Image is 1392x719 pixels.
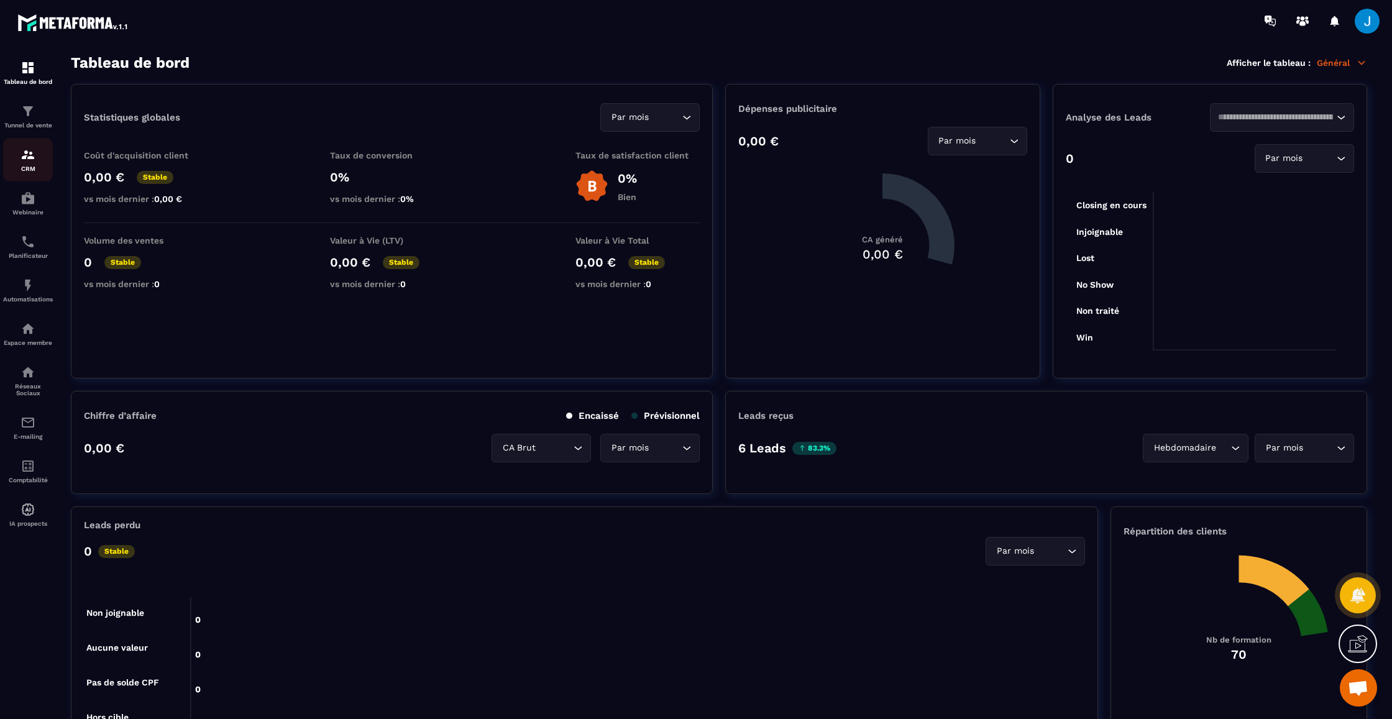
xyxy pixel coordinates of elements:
[618,192,637,202] p: Bien
[137,171,173,184] p: Stable
[3,181,53,225] a: automationsautomationsWebinaire
[21,459,35,474] img: accountant
[21,502,35,517] img: automations
[84,544,92,559] p: 0
[1340,669,1377,707] a: Ouvrir le chat
[1037,544,1065,558] input: Search for option
[383,256,419,269] p: Stable
[84,410,157,421] p: Chiffre d’affaire
[1210,103,1354,132] div: Search for option
[154,194,182,204] span: 0,00 €
[608,111,651,124] span: Par mois
[928,127,1027,155] div: Search for option
[738,134,779,149] p: 0,00 €
[21,191,35,206] img: automations
[3,268,53,312] a: automationsautomationsAutomatisations
[575,255,616,270] p: 0,00 €
[98,545,135,558] p: Stable
[936,134,979,148] span: Par mois
[330,194,454,204] p: vs mois dernier :
[330,150,454,160] p: Taux de conversion
[738,410,794,421] p: Leads reçus
[3,78,53,85] p: Tableau de bord
[71,54,190,71] h3: Tableau de bord
[400,279,406,289] span: 0
[1219,441,1228,455] input: Search for option
[492,434,591,462] div: Search for option
[792,442,836,455] p: 83.3%
[21,147,35,162] img: formation
[1306,152,1334,165] input: Search for option
[154,279,160,289] span: 0
[3,165,53,172] p: CRM
[651,111,679,124] input: Search for option
[86,608,144,618] tspan: Non joignable
[651,441,679,455] input: Search for option
[618,171,637,186] p: 0%
[84,150,208,160] p: Coût d'acquisition client
[104,256,141,269] p: Stable
[575,170,608,203] img: b-badge-o.b3b20ee6.svg
[1255,434,1354,462] div: Search for option
[3,355,53,406] a: social-networksocial-networkRéseaux Sociaux
[1076,227,1123,237] tspan: Injoignable
[84,279,208,289] p: vs mois dernier :
[21,278,35,293] img: automations
[3,252,53,259] p: Planificateur
[1255,144,1354,173] div: Search for option
[1263,152,1306,165] span: Par mois
[994,544,1037,558] span: Par mois
[538,441,570,455] input: Search for option
[1076,280,1114,290] tspan: No Show
[84,112,180,123] p: Statistiques globales
[330,255,370,270] p: 0,00 €
[1218,111,1334,124] input: Search for option
[3,312,53,355] a: automationsautomationsEspace membre
[84,441,124,456] p: 0,00 €
[3,433,53,440] p: E-mailing
[21,60,35,75] img: formation
[575,279,700,289] p: vs mois dernier :
[3,138,53,181] a: formationformationCRM
[400,194,414,204] span: 0%
[21,415,35,430] img: email
[84,520,140,531] p: Leads perdu
[1066,112,1210,123] p: Analyse des Leads
[3,94,53,138] a: formationformationTunnel de vente
[21,321,35,336] img: automations
[84,170,124,185] p: 0,00 €
[3,122,53,129] p: Tunnel de vente
[3,225,53,268] a: schedulerschedulerPlanificateur
[986,537,1085,566] div: Search for option
[21,234,35,249] img: scheduler
[330,279,454,289] p: vs mois dernier :
[600,434,700,462] div: Search for option
[628,256,665,269] p: Stable
[1076,200,1147,211] tspan: Closing en cours
[575,236,700,245] p: Valeur à Vie Total
[646,279,651,289] span: 0
[17,11,129,34] img: logo
[608,441,651,455] span: Par mois
[86,677,159,687] tspan: Pas de solde CPF
[1306,441,1334,455] input: Search for option
[3,406,53,449] a: emailemailE-mailing
[738,441,786,456] p: 6 Leads
[1263,441,1306,455] span: Par mois
[500,441,538,455] span: CA Brut
[3,520,53,527] p: IA prospects
[979,134,1007,148] input: Search for option
[3,296,53,303] p: Automatisations
[3,339,53,346] p: Espace membre
[3,449,53,493] a: accountantaccountantComptabilité
[330,170,454,185] p: 0%
[1076,306,1119,316] tspan: Non traité
[3,51,53,94] a: formationformationTableau de bord
[566,410,619,421] p: Encaissé
[1076,332,1093,342] tspan: Win
[86,643,148,653] tspan: Aucune valeur
[84,236,208,245] p: Volume des ventes
[3,383,53,396] p: Réseaux Sociaux
[738,103,1027,114] p: Dépenses publicitaire
[1066,151,1074,166] p: 0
